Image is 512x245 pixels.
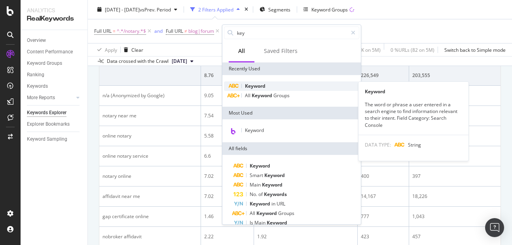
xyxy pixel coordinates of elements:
span: All [250,210,256,217]
span: Keyword [250,162,270,169]
div: Keyword [358,88,468,95]
div: Analytics [27,6,81,14]
button: and [154,27,163,35]
div: 397 [412,173,508,180]
div: 7.54 [204,112,250,119]
button: Add Filter [221,26,252,36]
span: in [271,200,277,207]
div: Keyword Sampling [27,135,67,143]
button: [DATE] - [DATE]vsPrev. Period [94,3,180,16]
a: Overview [27,36,82,45]
span: All [245,92,252,99]
span: Main [254,219,267,226]
div: Explorer Bookmarks [27,120,70,128]
div: Saved Filters [264,47,298,55]
div: Keyword Groups [27,59,62,68]
span: No. [250,191,258,198]
div: Overview [27,36,46,45]
div: 457 [412,233,508,240]
span: Keyword [252,92,273,99]
div: gap certificate online [102,213,197,220]
span: Keyword [250,200,271,207]
a: More Reports [27,94,74,102]
span: Keyword [256,210,278,217]
div: Ranking [27,71,44,79]
div: Data crossed with the Crawl [107,58,169,65]
div: 777 [361,213,406,220]
span: Is [250,219,254,226]
a: Explorer Bookmarks [27,120,82,128]
span: 2025 Aug. 4th [172,58,187,65]
div: online notary [102,132,197,139]
div: 1.92 [257,233,354,240]
span: Groups [273,92,290,99]
span: Keywords [264,191,287,198]
span: ^.*/notary.*$ [117,26,146,37]
div: Clear [131,46,143,53]
div: Content Performance [27,48,73,56]
span: vs Prev. Period [140,6,171,13]
div: 5.58 [204,132,250,139]
div: 0 % URLs ( 82 on 5M ) [391,46,434,53]
a: Ranking [27,71,82,79]
a: Keywords [27,82,82,90]
div: 18,226 [412,193,508,200]
div: notary online [102,173,197,180]
span: blog|forum [188,26,214,37]
div: 14,167 [361,193,406,200]
a: Keywords Explorer [27,109,82,117]
button: 2 Filters Applied [187,3,243,16]
div: and [154,28,163,34]
span: Segments [268,6,290,13]
div: Keywords [27,82,48,90]
span: Keyword [267,219,287,226]
div: 2.22 [204,233,250,240]
div: n/a (Anonymized by Google) [102,92,197,99]
input: Search by field name [236,27,347,39]
div: The word or phrase a user entered in a search engine to find information relevant to their intent... [358,101,468,128]
button: Keyword Groups [300,3,357,16]
a: Content Performance [27,48,82,56]
span: Full URL [166,28,183,34]
div: 7.02 [204,193,250,200]
div: All fields [222,142,361,155]
span: Main [250,181,262,188]
div: 1,043 [412,213,508,220]
div: More Reports [27,94,55,102]
span: Keyword [245,83,265,89]
span: String [408,141,421,148]
span: DATA TYPE: [365,141,391,148]
a: Keyword Groups [27,59,82,68]
div: 8.76 [204,72,250,79]
div: 203,555 [412,72,508,79]
div: 423 [361,233,406,240]
span: Keyword [262,181,283,188]
span: Keyword [264,172,285,179]
span: Groups [278,210,294,217]
div: Most Used [222,107,361,119]
div: All [238,47,245,55]
div: notary near me [102,112,197,119]
button: Segments [256,3,294,16]
div: 6.6 [204,153,250,160]
button: Clear [121,43,143,56]
span: [DATE] - [DATE] [105,6,140,13]
button: [DATE] [169,57,197,66]
div: 9.05 [204,92,250,99]
button: Apply [94,43,117,56]
div: Keyword Groups [311,6,348,13]
div: affidavit near me [102,193,197,200]
span: ≠ [184,28,187,34]
span: = [113,28,116,34]
span: of [258,191,264,198]
div: online notary service [102,153,197,160]
div: Keywords Explorer [27,109,66,117]
span: URL [277,200,285,207]
div: 226,549 [361,72,406,79]
div: Open Intercom Messenger [485,218,504,237]
div: times [243,6,250,13]
div: Switch back to Simple mode [444,46,506,53]
div: Recently Used [222,62,361,75]
div: RealKeywords [27,14,81,23]
div: nobroker affidavit [102,233,197,240]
